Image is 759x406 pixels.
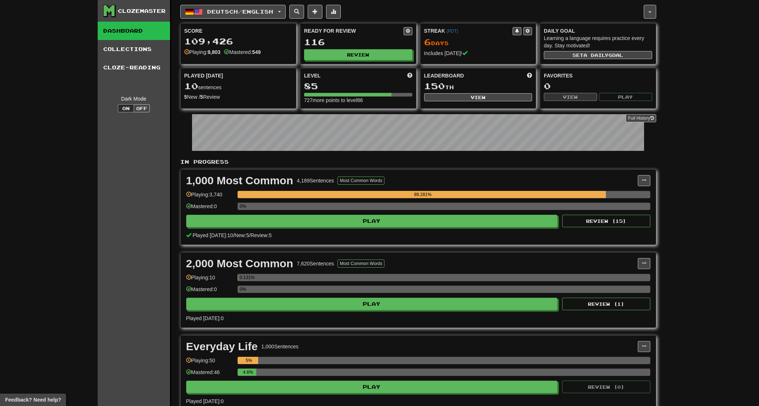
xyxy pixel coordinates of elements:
a: Full History [626,114,656,122]
span: 6 [424,37,431,47]
div: New / Review [184,93,293,101]
div: 4,189 Sentences [297,177,334,184]
div: Playing: [184,48,221,56]
div: 2,000 Most Common [186,258,293,269]
a: Dashboard [98,22,170,40]
button: Deutsch/English [180,5,286,19]
span: Level [304,72,321,79]
span: Review: 5 [250,232,272,238]
button: Add sentence to collection [308,5,322,19]
div: Includes [DATE]! [424,50,532,57]
div: 109,426 [184,37,293,46]
button: Play [186,215,558,227]
div: Playing: 10 [186,274,234,286]
div: Everyday Life [186,341,258,352]
div: 1,000 Most Common [186,175,293,186]
button: Most Common Words [337,260,384,268]
button: Off [134,104,150,112]
strong: 9,803 [207,49,220,55]
div: 0 [544,81,652,91]
div: 1,000 Sentences [261,343,299,350]
button: Most Common Words [337,177,384,185]
strong: 5 [200,94,203,100]
div: Mastered: 0 [186,286,234,298]
div: Mastered: [224,48,261,56]
span: Played [DATE]: 0 [186,398,224,404]
div: Dark Mode [103,95,165,102]
div: 4.6% [240,369,256,376]
span: New: 5 [235,232,249,238]
div: 85 [304,81,412,91]
button: Play [599,93,652,101]
div: Clozemaster [118,7,166,15]
span: This week in points, UTC [527,72,532,79]
span: Leaderboard [424,72,464,79]
div: Mastered: 0 [186,203,234,215]
strong: 5 [184,94,187,100]
div: Day s [424,37,532,47]
div: Ready for Review [304,27,404,35]
div: Playing: 50 [186,357,234,369]
div: sentences [184,81,293,91]
div: 7,620 Sentences [297,260,334,267]
button: Play [186,298,558,310]
span: / [233,232,235,238]
button: View [424,93,532,101]
button: Review [304,49,412,60]
span: 150 [424,81,445,91]
span: Played [DATE]: 10 [192,232,233,238]
a: Collections [98,40,170,58]
span: Open feedback widget [5,396,61,403]
span: a daily [583,52,608,58]
button: Seta dailygoal [544,51,652,59]
p: In Progress [180,158,656,166]
div: Streak [424,27,513,35]
a: (PDT) [447,29,458,34]
div: Learning a language requires practice every day. Stay motivated! [544,35,652,49]
button: Review (0) [562,381,650,393]
button: Review (1) [562,298,650,310]
span: Played [DATE]: 0 [186,315,224,321]
button: More stats [326,5,341,19]
button: Review (15) [562,215,650,227]
span: Score more points to level up [407,72,412,79]
div: Daily Goal [544,27,652,35]
div: th [424,81,532,91]
div: Playing: 3,740 [186,191,234,203]
button: On [118,104,134,112]
div: Favorites [544,72,652,79]
div: 116 [304,37,412,47]
span: Played [DATE] [184,72,223,79]
span: Deutsch / English [207,8,273,15]
div: 727 more points to level 86 [304,97,412,104]
button: Search sentences [289,5,304,19]
span: / [249,232,250,238]
button: Play [186,381,558,393]
div: Score [184,27,293,35]
div: 5% [240,357,258,364]
div: 89.281% [240,191,606,198]
div: Mastered: 46 [186,369,234,381]
a: Cloze-Reading [98,58,170,77]
button: View [544,93,597,101]
span: 10 [184,81,198,91]
strong: 549 [252,49,261,55]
